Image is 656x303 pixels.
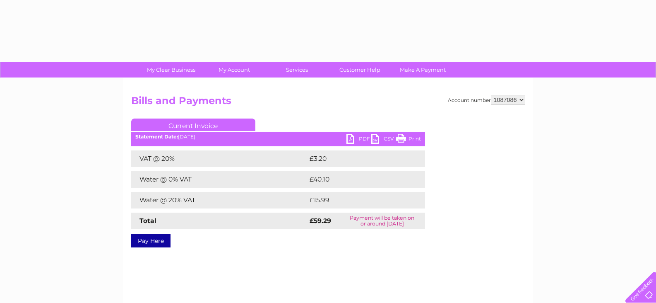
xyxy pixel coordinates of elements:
a: My Account [200,62,268,78]
a: CSV [371,134,396,146]
a: Current Invoice [131,119,255,131]
a: PDF [346,134,371,146]
td: VAT @ 20% [131,150,308,167]
a: Pay Here [131,234,171,247]
td: Water @ 0% VAT [131,171,308,188]
a: Make A Payment [389,62,457,78]
div: Account number [448,95,525,105]
a: Customer Help [326,62,394,78]
strong: £59.29 [310,217,331,225]
a: Services [263,62,331,78]
div: [DATE] [131,134,425,140]
h2: Bills and Payments [131,95,525,111]
b: Statement Date: [135,133,178,140]
td: Water @ 20% VAT [131,192,308,208]
td: £3.20 [308,150,406,167]
td: £40.10 [308,171,408,188]
a: My Clear Business [137,62,205,78]
a: Print [396,134,421,146]
strong: Total [139,217,156,225]
td: £15.99 [308,192,408,208]
td: Payment will be taken on or around [DATE] [339,213,425,229]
